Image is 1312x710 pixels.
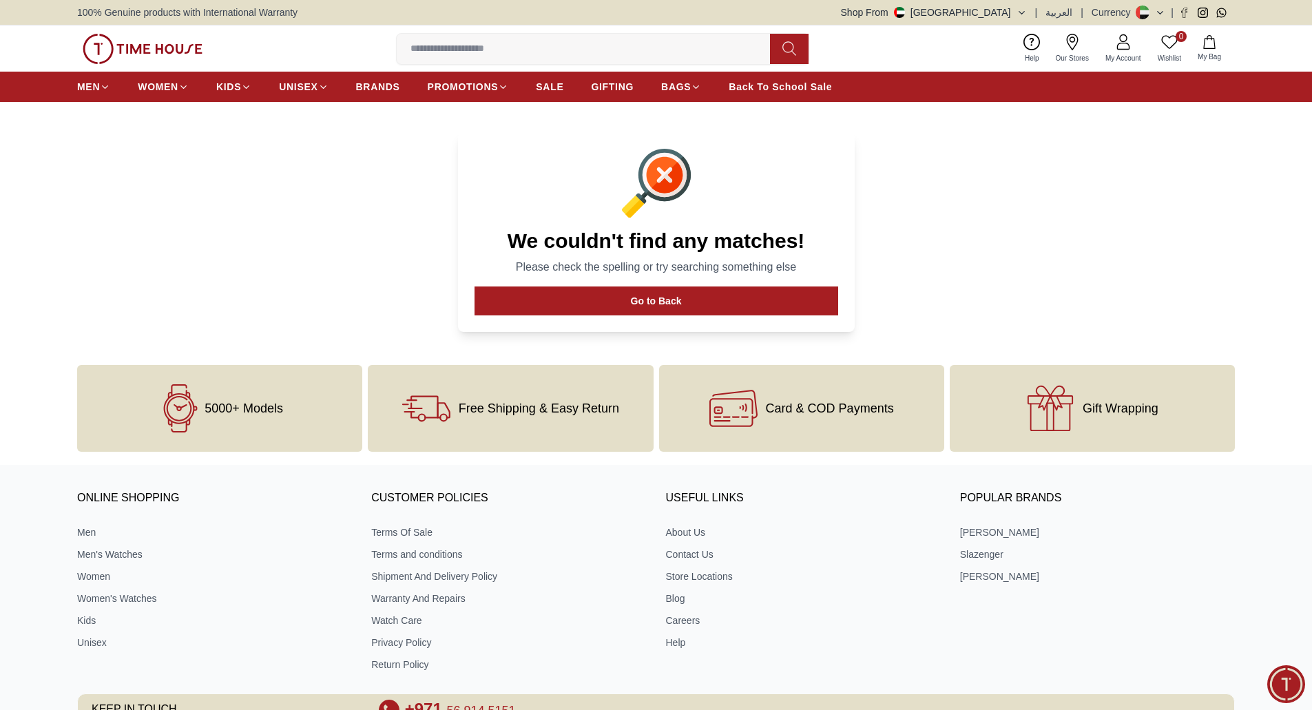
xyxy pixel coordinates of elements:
span: My Account [1100,53,1147,63]
h1: We couldn't find any matches! [475,229,838,253]
a: Contact Us [666,547,941,561]
a: Kids [77,614,352,627]
a: Women [77,570,352,583]
a: BRANDS [356,74,400,99]
a: Women's Watches [77,592,352,605]
a: BAGS [661,74,701,99]
span: MEN [77,80,100,94]
a: [PERSON_NAME] [960,570,1235,583]
span: Gift Wrapping [1083,401,1158,415]
a: Men [77,525,352,539]
h3: ONLINE SHOPPING [77,488,352,509]
img: ... [83,34,202,64]
a: Instagram [1198,8,1208,18]
span: | [1081,6,1083,19]
span: GIFTING [591,80,634,94]
a: About Us [666,525,941,539]
span: | [1171,6,1174,19]
div: Currency [1092,6,1136,19]
span: SALE [536,80,563,94]
a: Slazenger [960,547,1235,561]
a: Whatsapp [1216,8,1227,18]
span: | [1035,6,1038,19]
a: Watch Care [371,614,646,627]
span: Help [1019,53,1045,63]
a: KIDS [216,74,251,99]
span: Free Shipping & Easy Return [459,401,619,415]
button: العربية [1045,6,1072,19]
a: WOMEN [138,74,189,99]
a: Men's Watches [77,547,352,561]
button: Shop From[GEOGRAPHIC_DATA] [841,6,1027,19]
a: Return Policy [371,658,646,671]
img: United Arab Emirates [894,7,905,18]
div: Chat Widget [1267,665,1305,703]
a: Unisex [77,636,352,649]
a: Help [666,636,941,649]
a: Careers [666,614,941,627]
span: WOMEN [138,80,178,94]
span: PROMOTIONS [428,80,499,94]
a: GIFTING [591,74,634,99]
a: Privacy Policy [371,636,646,649]
a: Warranty And Repairs [371,592,646,605]
span: Our Stores [1050,53,1094,63]
a: SALE [536,74,563,99]
a: PROMOTIONS [428,74,509,99]
a: Facebook [1179,8,1189,18]
a: Back To School Sale [729,74,832,99]
span: Back To School Sale [729,80,832,94]
a: 0Wishlist [1149,31,1189,66]
h3: USEFUL LINKS [666,488,941,509]
a: MEN [77,74,110,99]
span: UNISEX [279,80,317,94]
a: Blog [666,592,941,605]
span: 0 [1176,31,1187,42]
h3: CUSTOMER POLICIES [371,488,646,509]
a: Terms and conditions [371,547,646,561]
span: Card & COD Payments [766,401,894,415]
a: Our Stores [1048,31,1097,66]
span: BAGS [661,80,691,94]
button: Go to Back [475,286,838,315]
span: My Bag [1192,52,1227,62]
span: BRANDS [356,80,400,94]
a: [PERSON_NAME] [960,525,1235,539]
a: Terms Of Sale [371,525,646,539]
span: 100% Genuine products with International Warranty [77,6,298,19]
span: KIDS [216,80,241,94]
span: Wishlist [1152,53,1187,63]
h3: Popular Brands [960,488,1235,509]
a: Help [1017,31,1048,66]
p: Please check the spelling or try searching something else [475,259,838,275]
a: Shipment And Delivery Policy [371,570,646,583]
a: UNISEX [279,74,328,99]
button: My Bag [1189,32,1229,65]
span: 5000+ Models [205,401,283,415]
a: Store Locations [666,570,941,583]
